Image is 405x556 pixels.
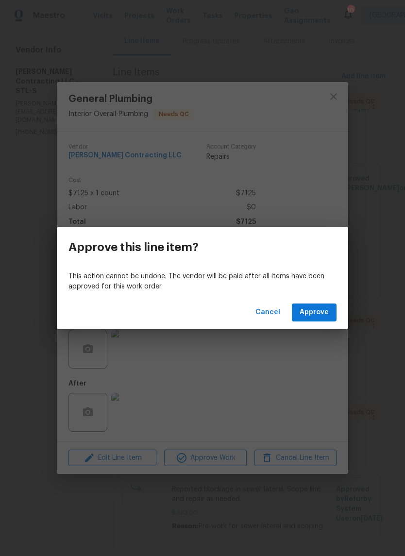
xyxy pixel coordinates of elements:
[68,271,337,292] p: This action cannot be undone. The vendor will be paid after all items have been approved for this...
[252,303,284,321] button: Cancel
[255,306,280,319] span: Cancel
[300,306,329,319] span: Approve
[68,240,199,254] h3: Approve this line item?
[292,303,337,321] button: Approve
